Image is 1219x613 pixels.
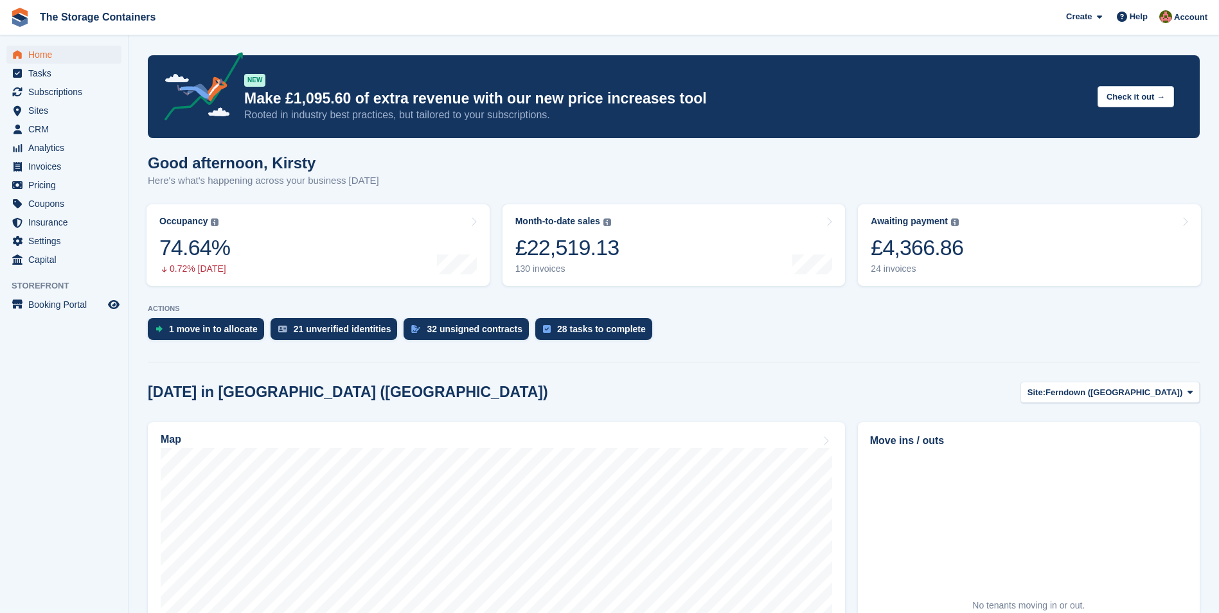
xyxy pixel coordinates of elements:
a: Occupancy 74.64% 0.72% [DATE] [147,204,490,286]
img: task-75834270c22a3079a89374b754ae025e5fb1db73e45f91037f5363f120a921f8.svg [543,325,551,333]
span: Booking Portal [28,296,105,314]
h2: [DATE] in [GEOGRAPHIC_DATA] ([GEOGRAPHIC_DATA]) [148,384,548,401]
span: Insurance [28,213,105,231]
div: No tenants moving in or out. [972,599,1085,612]
a: 32 unsigned contracts [404,318,535,346]
a: menu [6,120,121,138]
span: Account [1174,11,1207,24]
a: menu [6,139,121,157]
a: Preview store [106,297,121,312]
a: menu [6,46,121,64]
div: NEW [244,74,265,87]
button: Site: Ferndown ([GEOGRAPHIC_DATA]) [1020,382,1200,403]
a: Month-to-date sales £22,519.13 130 invoices [503,204,846,286]
span: Settings [28,232,105,250]
div: Awaiting payment [871,216,948,227]
img: contract_signature_icon-13c848040528278c33f63329250d36e43548de30e8caae1d1a13099fd9432cc5.svg [411,325,420,333]
div: 21 unverified identities [294,324,391,334]
a: menu [6,296,121,314]
a: 21 unverified identities [271,318,404,346]
p: ACTIONS [148,305,1200,313]
span: Help [1130,10,1148,23]
h2: Map [161,434,181,445]
span: Analytics [28,139,105,157]
a: menu [6,64,121,82]
div: Occupancy [159,216,208,227]
a: menu [6,195,121,213]
h2: Move ins / outs [870,433,1188,449]
a: The Storage Containers [35,6,161,28]
img: move_ins_to_allocate_icon-fdf77a2bb77ea45bf5b3d319d69a93e2d87916cf1d5bf7949dd705db3b84f3ca.svg [156,325,163,333]
img: Kirsty Simpson [1159,10,1172,23]
div: 1 move in to allocate [169,324,258,334]
span: Subscriptions [28,83,105,101]
a: menu [6,176,121,194]
p: Here's what's happening across your business [DATE] [148,173,379,188]
span: Home [28,46,105,64]
a: menu [6,213,121,231]
img: stora-icon-8386f47178a22dfd0bd8f6a31ec36ba5ce8667c1dd55bd0f319d3a0aa187defe.svg [10,8,30,27]
span: Sites [28,102,105,120]
a: menu [6,251,121,269]
p: Rooted in industry best practices, but tailored to your subscriptions. [244,108,1087,122]
span: CRM [28,120,105,138]
span: Capital [28,251,105,269]
span: Tasks [28,64,105,82]
div: 28 tasks to complete [557,324,646,334]
span: Create [1066,10,1092,23]
img: verify_identity-adf6edd0f0f0b5bbfe63781bf79b02c33cf7c696d77639b501bdc392416b5a36.svg [278,325,287,333]
span: Invoices [28,157,105,175]
div: 0.72% [DATE] [159,263,230,274]
span: Storefront [12,280,128,292]
p: Make £1,095.60 of extra revenue with our new price increases tool [244,89,1087,108]
div: £22,519.13 [515,235,619,261]
div: 24 invoices [871,263,963,274]
img: icon-info-grey-7440780725fd019a000dd9b08b2336e03edf1995a4989e88bcd33f0948082b44.svg [211,218,218,226]
a: Awaiting payment £4,366.86 24 invoices [858,204,1201,286]
img: price-adjustments-announcement-icon-8257ccfd72463d97f412b2fc003d46551f7dbcb40ab6d574587a9cd5c0d94... [154,52,244,125]
span: Ferndown ([GEOGRAPHIC_DATA]) [1045,386,1182,399]
img: icon-info-grey-7440780725fd019a000dd9b08b2336e03edf1995a4989e88bcd33f0948082b44.svg [603,218,611,226]
span: Pricing [28,176,105,194]
button: Check it out → [1098,86,1174,107]
a: menu [6,83,121,101]
span: Coupons [28,195,105,213]
div: 32 unsigned contracts [427,324,522,334]
h1: Good afternoon, Kirsty [148,154,379,172]
div: 130 invoices [515,263,619,274]
a: 28 tasks to complete [535,318,659,346]
div: 74.64% [159,235,230,261]
a: 1 move in to allocate [148,318,271,346]
a: menu [6,232,121,250]
img: icon-info-grey-7440780725fd019a000dd9b08b2336e03edf1995a4989e88bcd33f0948082b44.svg [951,218,959,226]
a: menu [6,102,121,120]
span: Site: [1028,386,1045,399]
a: menu [6,157,121,175]
div: Month-to-date sales [515,216,600,227]
div: £4,366.86 [871,235,963,261]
